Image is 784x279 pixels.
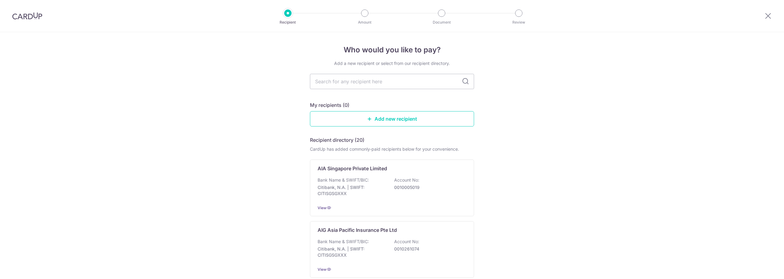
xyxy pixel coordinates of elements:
[745,261,778,276] iframe: Opens a widget where you can find more information
[342,19,387,25] p: Amount
[394,239,419,245] p: Account No:
[318,267,326,272] a: View
[310,74,474,89] input: Search for any recipient here
[394,184,463,190] p: 0010005019
[496,19,541,25] p: Review
[394,246,463,252] p: 0010261074
[310,44,474,55] h4: Who would you like to pay?
[419,19,464,25] p: Document
[318,226,397,234] p: AIG Asia Pacific Insurance Pte Ltd
[318,239,369,245] p: Bank Name & SWIFT/BIC:
[310,111,474,126] a: Add new recipient
[12,12,42,20] img: CardUp
[318,184,386,197] p: Citibank, N.A. | SWIFT: CITISGSGXXX
[318,177,369,183] p: Bank Name & SWIFT/BIC:
[318,165,387,172] p: AIA Singapore Private Limited
[310,60,474,66] div: Add a new recipient or select from our recipient directory.
[394,177,419,183] p: Account No:
[310,146,474,152] div: CardUp has added commonly-paid recipients below for your convenience.
[310,101,349,109] h5: My recipients (0)
[318,246,386,258] p: Citibank, N.A. | SWIFT: CITISGSGXXX
[265,19,311,25] p: Recipient
[310,136,364,144] h5: Recipient directory (20)
[318,205,326,210] a: View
